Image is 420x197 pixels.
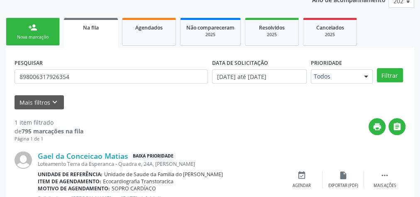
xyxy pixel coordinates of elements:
i: print [373,122,382,131]
div: 2025 [186,32,234,38]
span: Ecocardiografia Transtoracica [103,178,173,185]
span: Não compareceram [186,24,234,31]
i: keyboard_arrow_down [50,98,59,107]
i: event_available [297,171,306,180]
label: DATA DE SOLICITAÇÃO [212,57,268,69]
span: Todos [314,72,356,81]
input: Nome, CNS [15,69,208,84]
i:  [380,171,389,180]
button: Filtrar [377,68,403,82]
div: Página 1 de 1 [15,135,83,143]
span: Resolvidos [259,24,285,31]
div: 2025 [251,32,293,38]
label: PESQUISAR [15,57,43,69]
img: img [15,151,32,169]
i:  [393,122,402,131]
b: Unidade de referência: [38,171,103,178]
input: Selecione um intervalo [212,69,307,84]
button:  [388,118,405,135]
a: Gael da Conceicao Matias [38,151,128,160]
button: Mais filtroskeyboard_arrow_down [15,95,64,110]
label: Prioridade [311,57,342,69]
div: Nova marcação [12,34,54,40]
strong: 795 marcações na fila [22,127,83,135]
span: Baixa Prioridade [131,152,175,160]
span: Cancelados [316,24,344,31]
div: 1 item filtrado [15,118,83,127]
span: SOPRO CARDÍACO [112,185,156,192]
span: Unidade de Saude da Familia do [PERSON_NAME] [104,171,223,178]
div: de [15,127,83,135]
div: Mais ações [374,183,396,189]
i: insert_drive_file [339,171,348,180]
div: Agendar [293,183,311,189]
div: 2025 [309,32,351,38]
b: Item de agendamento: [38,178,101,185]
span: Agendados [135,24,163,31]
div: Exportar (PDF) [328,183,358,189]
span: Na fila [83,24,99,31]
div: person_add [28,23,37,32]
b: Motivo de agendamento: [38,185,110,192]
button: print [369,118,386,135]
div: Loteamento Terra da Esperanca - Quadra e, 24A, [PERSON_NAME] [38,160,281,167]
